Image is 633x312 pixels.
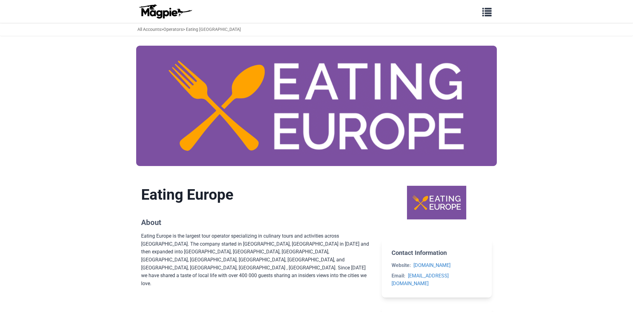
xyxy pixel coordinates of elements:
h2: Contact Information [392,249,482,256]
img: Eating Europe banner [136,46,497,166]
h1: Eating Europe [141,186,372,204]
div: Eating Europe is the largest tour operator specializing in culinary tours and activities across [... [141,232,372,303]
a: [DOMAIN_NAME] [413,262,451,268]
a: [EMAIL_ADDRESS][DOMAIN_NAME] [392,273,449,287]
img: Eating Europe logo [407,186,466,219]
a: Operators [163,27,183,32]
strong: Website: [392,262,411,268]
strong: Email: [392,273,405,279]
a: All Accounts [137,27,161,32]
img: logo-ab69f6fb50320c5b225c76a69d11143b.png [137,4,193,19]
div: > > Eating [GEOGRAPHIC_DATA] [137,26,241,33]
h2: About [141,218,372,227]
